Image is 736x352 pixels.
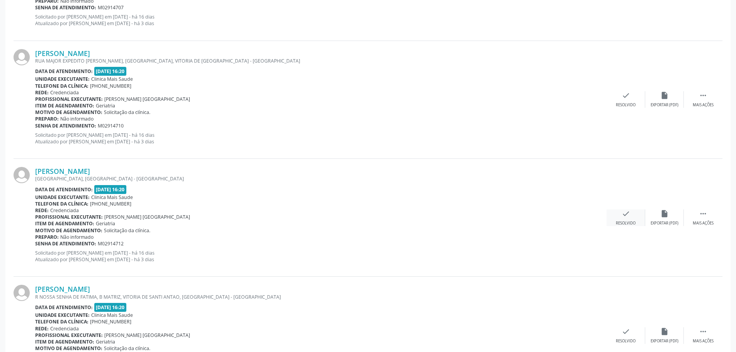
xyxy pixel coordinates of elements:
div: Resolvido [616,338,636,344]
span: [PHONE_NUMBER] [90,83,131,89]
span: [DATE] 16:20 [94,303,127,312]
b: Unidade executante: [35,194,90,201]
div: Mais ações [693,338,714,344]
span: [DATE] 16:20 [94,185,127,194]
span: [PERSON_NAME] [GEOGRAPHIC_DATA] [104,96,190,102]
span: [PHONE_NUMBER] [90,201,131,207]
div: [GEOGRAPHIC_DATA], [GEOGRAPHIC_DATA] - [GEOGRAPHIC_DATA] [35,175,607,182]
b: Motivo de agendamento: [35,109,102,116]
b: Rede: [35,89,49,96]
b: Rede: [35,325,49,332]
a: [PERSON_NAME] [35,49,90,58]
span: M02914710 [98,122,124,129]
b: Telefone da clínica: [35,83,88,89]
div: Mais ações [693,221,714,226]
b: Profissional executante: [35,96,103,102]
b: Motivo de agendamento: [35,227,102,234]
i: check [622,327,630,336]
b: Item de agendamento: [35,102,94,109]
b: Data de atendimento: [35,68,93,75]
span: Solicitação da clínica. [104,345,150,352]
b: Unidade executante: [35,76,90,82]
b: Data de atendimento: [35,304,93,311]
span: Credenciada [50,325,79,332]
i: check [622,209,630,218]
b: Senha de atendimento: [35,4,96,11]
b: Preparo: [35,234,59,240]
div: Resolvido [616,221,636,226]
div: Exportar (PDF) [651,338,678,344]
b: Senha de atendimento: [35,122,96,129]
b: Item de agendamento: [35,338,94,345]
div: Mais ações [693,102,714,108]
i:  [699,91,707,100]
span: Geriatria [96,338,115,345]
i:  [699,327,707,336]
img: img [14,49,30,65]
b: Item de agendamento: [35,220,94,227]
a: [PERSON_NAME] [35,167,90,175]
b: Data de atendimento: [35,186,93,193]
p: Solicitado por [PERSON_NAME] em [DATE] - há 16 dias Atualizado por [PERSON_NAME] em [DATE] - há 3... [35,132,607,145]
i:  [699,209,707,218]
span: Credenciada [50,89,79,96]
span: Clinica Mais Saude [91,76,133,82]
span: Solicitação da clínica. [104,227,150,234]
span: [PERSON_NAME] [GEOGRAPHIC_DATA] [104,214,190,220]
div: Exportar (PDF) [651,221,678,226]
span: [DATE] 16:20 [94,67,127,76]
b: Profissional executante: [35,214,103,220]
p: Solicitado por [PERSON_NAME] em [DATE] - há 16 dias Atualizado por [PERSON_NAME] em [DATE] - há 3... [35,14,607,27]
span: Não informado [60,116,93,122]
a: [PERSON_NAME] [35,285,90,293]
span: M02914707 [98,4,124,11]
span: Geriatria [96,220,115,227]
b: Preparo: [35,116,59,122]
span: Clinica Mais Saude [91,312,133,318]
b: Profissional executante: [35,332,103,338]
p: Solicitado por [PERSON_NAME] em [DATE] - há 16 dias Atualizado por [PERSON_NAME] em [DATE] - há 3... [35,250,607,263]
b: Telefone da clínica: [35,201,88,207]
span: Clinica Mais Saude [91,194,133,201]
b: Unidade executante: [35,312,90,318]
div: Exportar (PDF) [651,102,678,108]
i: insert_drive_file [660,327,669,336]
span: Solicitação da clínica. [104,109,150,116]
span: [PERSON_NAME] [GEOGRAPHIC_DATA] [104,332,190,338]
b: Motivo de agendamento: [35,345,102,352]
img: img [14,167,30,183]
div: Resolvido [616,102,636,108]
img: img [14,285,30,301]
div: RUA MAJOR EXPEDITO [PERSON_NAME], [GEOGRAPHIC_DATA], VITORIA DE [GEOGRAPHIC_DATA] - [GEOGRAPHIC_D... [35,58,607,64]
span: Credenciada [50,207,79,214]
b: Rede: [35,207,49,214]
b: Telefone da clínica: [35,318,88,325]
span: Não informado [60,234,93,240]
b: Senha de atendimento: [35,240,96,247]
i: check [622,91,630,100]
span: M02914712 [98,240,124,247]
span: [PHONE_NUMBER] [90,318,131,325]
div: R NOSSA SENHA DE FATIMA, B MATRIZ, VITORIA DE SANTI ANTAO, [GEOGRAPHIC_DATA] - [GEOGRAPHIC_DATA] [35,294,607,300]
i: insert_drive_file [660,209,669,218]
i: insert_drive_file [660,91,669,100]
span: Geriatria [96,102,115,109]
